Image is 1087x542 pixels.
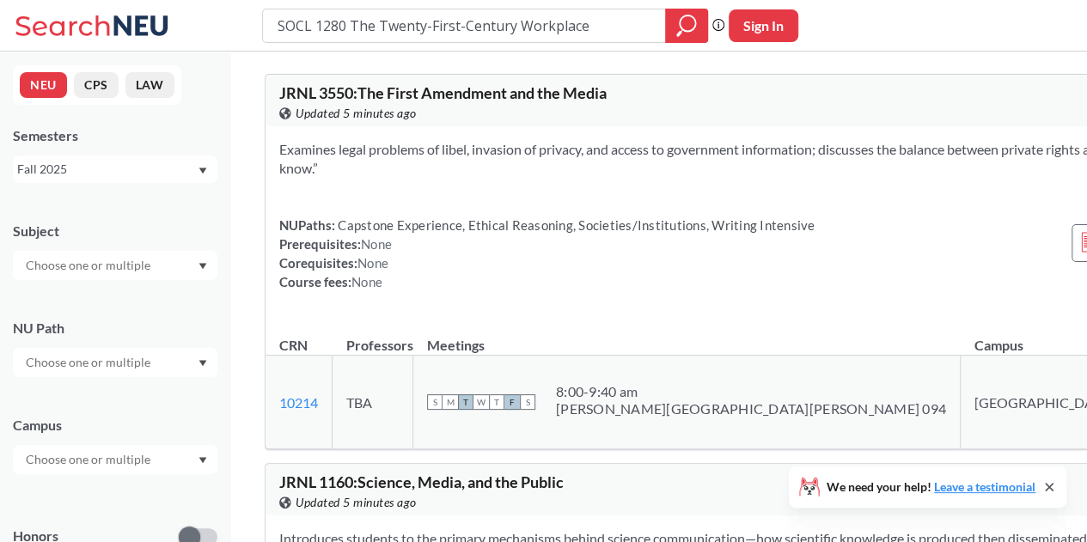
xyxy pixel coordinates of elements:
a: 10214 [279,394,318,411]
div: Dropdown arrow [13,348,217,377]
svg: Dropdown arrow [198,263,207,270]
input: Choose one or multiple [17,449,162,470]
span: JRNL 1160 : Science, Media, and the Public [279,472,564,491]
input: Class, professor, course number, "phrase" [276,11,653,40]
div: NUPaths: Prerequisites: Corequisites: Course fees: [279,216,815,291]
span: JRNL 3550 : The First Amendment and the Media [279,83,607,102]
button: NEU [20,72,67,98]
span: None [361,236,392,252]
th: Professors [333,319,413,356]
svg: magnifying glass [676,14,697,38]
div: Dropdown arrow [13,251,217,280]
div: Semesters [13,126,217,145]
svg: Dropdown arrow [198,167,207,174]
span: We need your help! [827,481,1035,493]
span: Updated 5 minutes ago [296,493,417,512]
span: W [473,394,489,410]
span: Capstone Experience, Ethical Reasoning, Societies/Institutions, Writing Intensive [335,217,815,233]
svg: Dropdown arrow [198,360,207,367]
div: Fall 2025 [17,160,197,179]
div: NU Path [13,319,217,338]
input: Choose one or multiple [17,255,162,276]
span: F [504,394,520,410]
button: CPS [74,72,119,98]
div: magnifying glass [665,9,708,43]
th: Meetings [413,319,961,356]
div: [PERSON_NAME][GEOGRAPHIC_DATA][PERSON_NAME] 094 [556,400,946,417]
span: None [357,255,388,271]
div: 8:00 - 9:40 am [556,383,946,400]
div: Subject [13,222,217,241]
span: S [520,394,535,410]
svg: Dropdown arrow [198,457,207,464]
div: Campus [13,416,217,435]
td: TBA [333,356,413,449]
button: LAW [125,72,174,98]
div: Dropdown arrow [13,445,217,474]
span: S [427,394,443,410]
span: T [458,394,473,410]
span: None [351,274,382,289]
div: Fall 2025Dropdown arrow [13,155,217,183]
div: CRN [279,336,308,355]
span: Updated 5 minutes ago [296,104,417,123]
input: Choose one or multiple [17,352,162,373]
a: Leave a testimonial [934,479,1035,494]
span: M [443,394,458,410]
span: T [489,394,504,410]
button: Sign In [729,9,798,42]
